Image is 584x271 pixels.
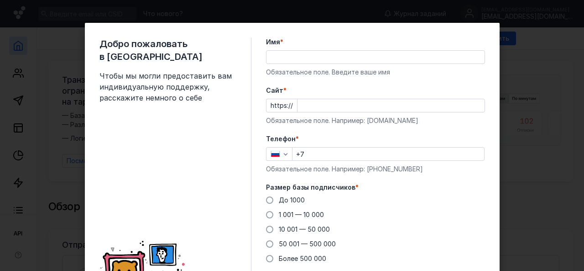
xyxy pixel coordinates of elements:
span: До 1000 [279,196,305,204]
span: Телефон [266,134,296,143]
span: Размер базы подписчиков [266,183,355,192]
span: Имя [266,37,280,47]
div: Обязательное поле. Введите ваше имя [266,68,485,77]
div: Обязательное поле. Например: [DOMAIN_NAME] [266,116,485,125]
span: Чтобы мы могли предоставить вам индивидуальную поддержку, расскажите немного о себе [99,70,236,103]
span: 1 001 — 10 000 [279,211,324,218]
span: Cайт [266,86,283,95]
span: Более 500 000 [279,255,326,262]
span: 10 001 — 50 000 [279,225,330,233]
span: 50 001 — 500 000 [279,240,336,248]
div: Обязательное поле. Например: [PHONE_NUMBER] [266,165,485,174]
span: Добро пожаловать в [GEOGRAPHIC_DATA] [99,37,236,63]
